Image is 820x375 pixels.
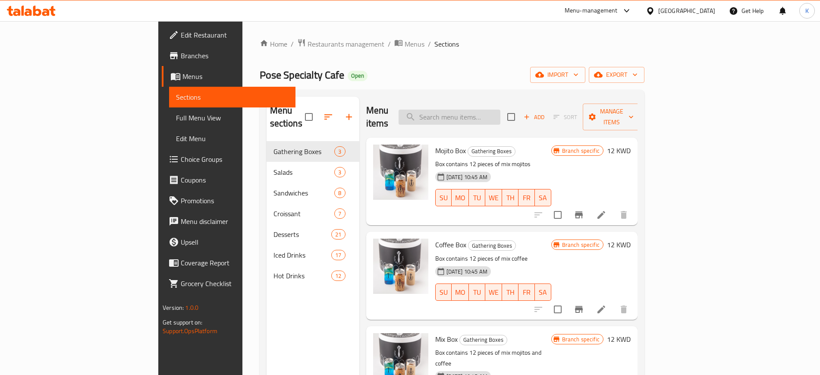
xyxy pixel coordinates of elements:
p: Box contains 12 pieces of mix mojitos and coffee [435,347,551,369]
p: Box contains 12 pieces of mix mojitos [435,159,551,170]
span: Sandwiches [273,188,335,198]
span: Select section first [548,110,583,124]
button: WE [485,284,502,301]
span: Coffee Box [435,238,466,251]
button: MO [452,189,469,206]
span: Iced Drinks [273,250,332,260]
a: Support.OpsPlatform [163,325,217,337]
span: Select to update [549,206,567,224]
span: Gathering Boxes [273,146,335,157]
span: Hot Drinks [273,271,332,281]
button: TH [502,284,518,301]
input: search [399,110,500,125]
span: Add [522,112,546,122]
button: Branch-specific-item [569,205,589,225]
span: export [596,69,638,80]
li: / [428,39,431,49]
a: Edit Menu [169,128,295,149]
h6: 12 KWD [607,145,631,157]
span: SA [538,192,548,204]
span: Edit Restaurant [181,30,288,40]
span: Salads [273,167,335,177]
span: import [537,69,578,80]
button: SA [535,189,551,206]
span: Gathering Boxes [468,241,515,251]
button: SU [435,189,452,206]
a: Edit menu item [596,304,606,315]
span: Get support on: [163,317,202,328]
div: Gathering Boxes3 [267,141,359,162]
a: Branches [162,45,295,66]
span: 8 [335,189,345,197]
span: Upsell [181,237,288,247]
span: SU [439,192,449,204]
div: items [334,167,345,177]
span: 21 [332,230,345,239]
a: Grocery Checklist [162,273,295,294]
span: Sections [434,39,459,49]
div: Croissant7 [267,203,359,224]
button: Add section [339,107,359,127]
span: Gathering Boxes [468,146,515,156]
span: Manage items [590,106,634,128]
span: TU [472,192,482,204]
a: Upsell [162,232,295,252]
span: TH [506,192,515,204]
button: SU [435,284,452,301]
a: Sections [169,87,295,107]
div: Sandwiches8 [267,183,359,203]
span: Coupons [181,175,288,185]
div: items [334,188,345,198]
span: [DATE] 10:45 AM [443,173,491,181]
span: Add item [520,110,548,124]
span: Version: [163,302,184,313]
a: Full Menu View [169,107,295,128]
button: WE [485,189,502,206]
span: Restaurants management [308,39,384,49]
span: 17 [332,251,345,259]
div: Open [348,71,368,81]
div: Hot Drinks12 [267,265,359,286]
a: Menu disclaimer [162,211,295,232]
div: items [331,250,345,260]
a: Choice Groups [162,149,295,170]
button: delete [613,299,634,320]
span: 12 [332,272,345,280]
span: Menus [405,39,424,49]
span: Select section [502,108,520,126]
p: Box contains 12 pieces of mix coffee [435,253,551,264]
div: Desserts21 [267,224,359,245]
span: Menus [182,71,288,82]
span: K [805,6,809,16]
nav: Menu sections [267,138,359,290]
span: Select all sections [300,108,318,126]
a: Menus [162,66,295,87]
a: Edit menu item [596,210,606,220]
div: Gathering Boxes [459,335,507,345]
span: Croissant [273,208,335,219]
span: 3 [335,168,345,176]
div: items [334,208,345,219]
span: TU [472,286,482,299]
div: items [331,271,345,281]
span: MO [455,192,465,204]
div: Salads3 [267,162,359,183]
button: import [530,67,585,83]
button: Add [520,110,548,124]
span: [DATE] 10:45 AM [443,268,491,276]
button: SA [535,284,551,301]
span: WE [489,286,499,299]
a: Promotions [162,190,295,211]
button: FR [518,284,535,301]
span: Mix Box [435,333,458,346]
button: TH [502,189,518,206]
div: Iced Drinks17 [267,245,359,265]
button: TU [469,284,485,301]
div: Menu-management [565,6,618,16]
span: Pose Specialty Cafe [260,65,344,85]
